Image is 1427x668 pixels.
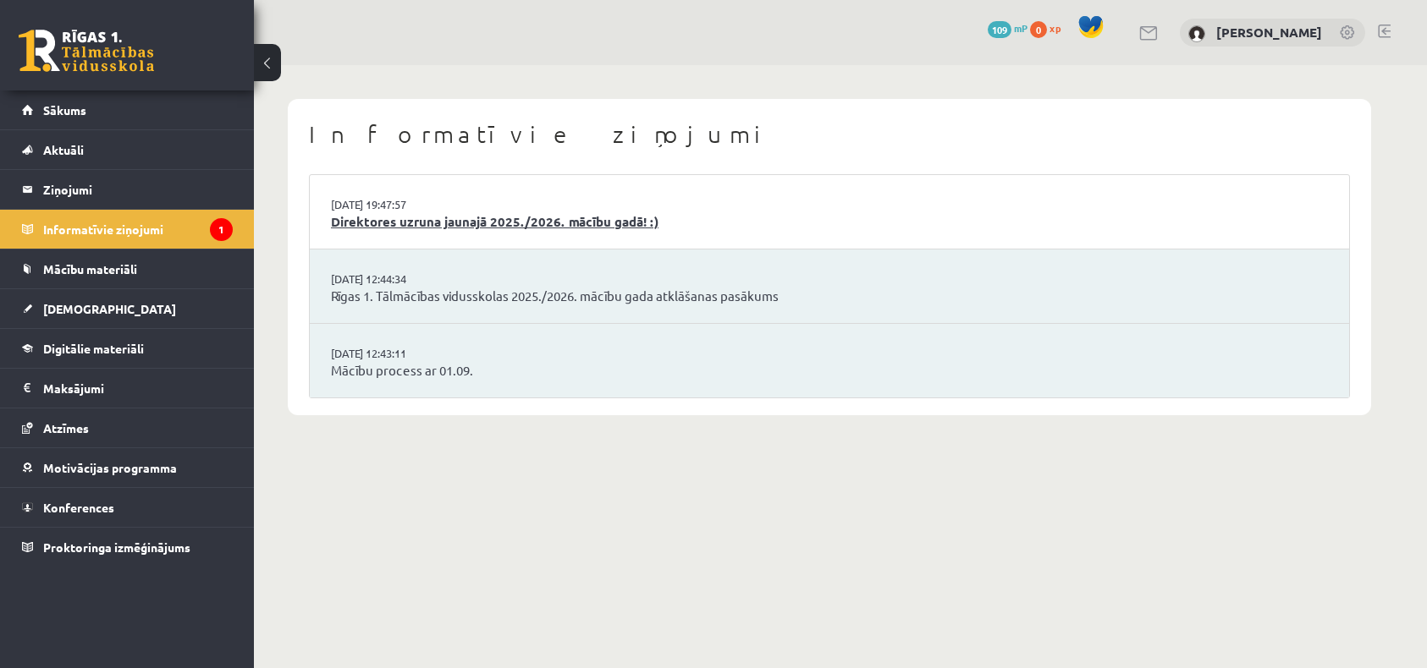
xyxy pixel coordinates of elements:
a: Ziņojumi [22,170,233,209]
span: Digitālie materiāli [43,341,144,356]
legend: Ziņojumi [43,170,233,209]
a: Maksājumi [22,369,233,408]
a: Atzīmes [22,408,233,447]
a: [DATE] 12:43:11 [331,345,458,362]
a: 109 mP [988,21,1028,35]
a: Rīgas 1. Tālmācības vidusskolas 2025./2026. mācību gada atklāšanas pasākums [331,287,1328,306]
img: Sandra Letinska [1188,25,1205,42]
span: Proktoringa izmēģinājums [43,539,190,555]
legend: Maksājumi [43,369,233,408]
a: [DEMOGRAPHIC_DATA] [22,289,233,328]
span: [DEMOGRAPHIC_DATA] [43,301,176,316]
span: Sākums [43,102,86,118]
a: Konferences [22,488,233,527]
span: xp [1050,21,1061,35]
span: mP [1014,21,1028,35]
span: Konferences [43,500,114,515]
span: 109 [988,21,1011,38]
a: Proktoringa izmēģinājums [22,528,233,567]
a: [DATE] 12:44:34 [331,271,458,287]
a: Digitālie materiāli [22,329,233,368]
a: Mācību materiāli [22,249,233,288]
i: 1 [210,218,233,241]
span: Aktuāli [43,142,84,157]
a: Rīgas 1. Tālmācības vidusskola [19,30,154,72]
span: Atzīmes [43,420,89,435]
a: Mācību process ar 01.09. [331,361,1328,381]
span: Mācību materiāli [43,261,137,277]
h1: Informatīvie ziņojumi [309,120,1350,149]
a: Informatīvie ziņojumi1 [22,210,233,249]
a: Aktuāli [22,130,233,169]
a: Sākums [22,90,233,129]
a: [DATE] 19:47:57 [331,196,458,213]
a: 0 xp [1030,21,1069,35]
a: Direktores uzruna jaunajā 2025./2026. mācību gadā! :) [331,212,1328,232]
legend: Informatīvie ziņojumi [43,210,233,249]
a: Motivācijas programma [22,448,233,487]
span: Motivācijas programma [43,460,177,475]
a: [PERSON_NAME] [1216,24,1322,41]
span: 0 [1030,21,1047,38]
